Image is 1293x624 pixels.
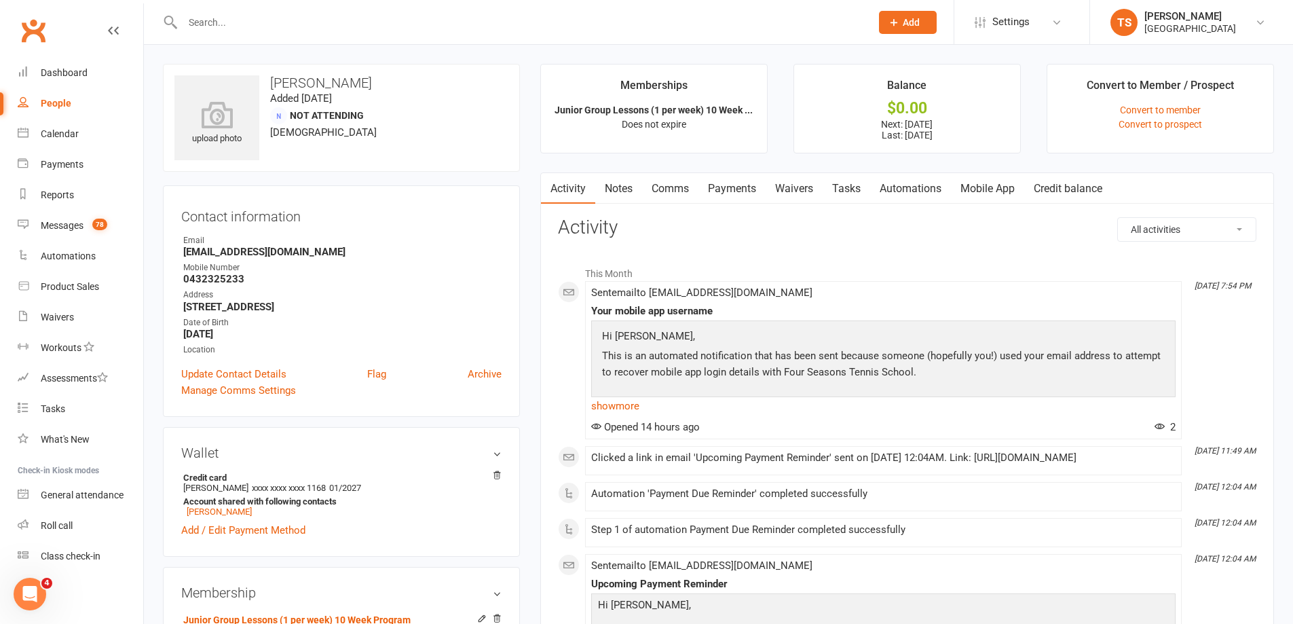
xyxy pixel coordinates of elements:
[555,105,753,115] strong: Junior Group Lessons (1 per week) 10 Week ...
[41,403,65,414] div: Tasks
[766,173,823,204] a: Waivers
[187,507,252,517] a: [PERSON_NAME]
[183,328,502,340] strong: [DATE]
[181,366,286,382] a: Update Contact Details
[591,306,1176,317] div: Your mobile app username
[698,173,766,204] a: Payments
[18,480,143,511] a: General attendance kiosk mode
[1144,10,1236,22] div: [PERSON_NAME]
[270,126,377,139] span: [DEMOGRAPHIC_DATA]
[1087,77,1234,101] div: Convert to Member / Prospect
[41,578,52,589] span: 4
[541,173,595,204] a: Activity
[1195,482,1256,492] i: [DATE] 12:04 AM
[642,173,698,204] a: Comms
[591,452,1176,464] div: Clicked a link in email 'Upcoming Payment Reminder' sent on [DATE] 12:04AM. Link: [URL][DOMAIN_NAME]
[174,101,259,146] div: upload photo
[823,173,870,204] a: Tasks
[903,17,920,28] span: Add
[41,551,100,562] div: Class check-in
[181,522,305,538] a: Add / Edit Payment Method
[41,189,74,200] div: Reports
[41,342,81,353] div: Workouts
[18,88,143,119] a: People
[181,445,502,460] h3: Wallet
[622,119,686,130] span: Does not expire
[41,220,83,231] div: Messages
[1120,105,1201,115] a: Convert to member
[806,119,1008,141] p: Next: [DATE] Last: [DATE]
[18,58,143,88] a: Dashboard
[41,98,71,109] div: People
[41,434,90,445] div: What's New
[18,302,143,333] a: Waivers
[41,520,73,531] div: Roll call
[252,483,326,493] span: xxxx xxxx xxxx 1168
[620,77,688,101] div: Memberships
[599,328,1168,348] p: Hi [PERSON_NAME],
[181,585,502,600] h3: Membership
[1144,22,1236,35] div: [GEOGRAPHIC_DATA]
[591,397,1176,416] a: show more
[41,251,96,261] div: Automations
[591,524,1176,536] div: Step 1 of automation Payment Due Reminder completed successfully
[181,382,296,399] a: Manage Comms Settings
[183,316,502,329] div: Date of Birth
[992,7,1030,37] span: Settings
[558,217,1256,238] h3: Activity
[1195,518,1256,528] i: [DATE] 12:04 AM
[18,333,143,363] a: Workouts
[367,366,386,382] a: Flag
[181,204,502,224] h3: Contact information
[41,128,79,139] div: Calendar
[599,348,1168,384] p: This is an automated notification that has been sent because someone (hopefully you!) used your e...
[183,246,502,258] strong: [EMAIL_ADDRESS][DOMAIN_NAME]
[179,13,861,32] input: Search...
[591,421,700,433] span: Opened 14 hours ago
[1195,554,1256,564] i: [DATE] 12:04 AM
[1195,281,1251,291] i: [DATE] 7:54 PM
[1119,119,1202,130] a: Convert to prospect
[183,473,495,483] strong: Credit card
[41,281,99,292] div: Product Sales
[18,394,143,424] a: Tasks
[92,219,107,230] span: 78
[174,75,508,90] h3: [PERSON_NAME]
[183,273,502,285] strong: 0432325233
[951,173,1024,204] a: Mobile App
[879,11,937,34] button: Add
[18,363,143,394] a: Assessments
[689,599,691,611] span: ,
[183,301,502,313] strong: [STREET_ADDRESS]
[270,92,332,105] time: Added [DATE]
[806,101,1008,115] div: $0.00
[591,287,812,299] span: Sent email to [EMAIL_ADDRESS][DOMAIN_NAME]
[18,541,143,572] a: Class kiosk mode
[18,511,143,541] a: Roll call
[591,579,1176,590] div: Upcoming Payment Reminder
[887,77,926,101] div: Balance
[595,597,1172,617] p: Hi [PERSON_NAME]
[18,210,143,241] a: Messages 78
[1024,173,1112,204] a: Credit balance
[14,578,46,610] iframe: Intercom live chat
[599,395,1168,415] p: Your unique mobile app username is:
[591,488,1176,500] div: Automation 'Payment Due Reminder' completed successfully
[18,149,143,180] a: Payments
[1195,446,1256,456] i: [DATE] 11:49 AM
[558,259,1256,281] li: This Month
[595,173,642,204] a: Notes
[181,471,502,519] li: [PERSON_NAME]
[183,289,502,301] div: Address
[1110,9,1138,36] div: TS
[18,272,143,302] a: Product Sales
[18,241,143,272] a: Automations
[183,344,502,356] div: Location
[183,234,502,247] div: Email
[468,366,502,382] a: Archive
[41,490,124,500] div: General attendance
[183,261,502,274] div: Mobile Number
[41,159,83,170] div: Payments
[290,110,364,121] span: Not Attending
[18,119,143,149] a: Calendar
